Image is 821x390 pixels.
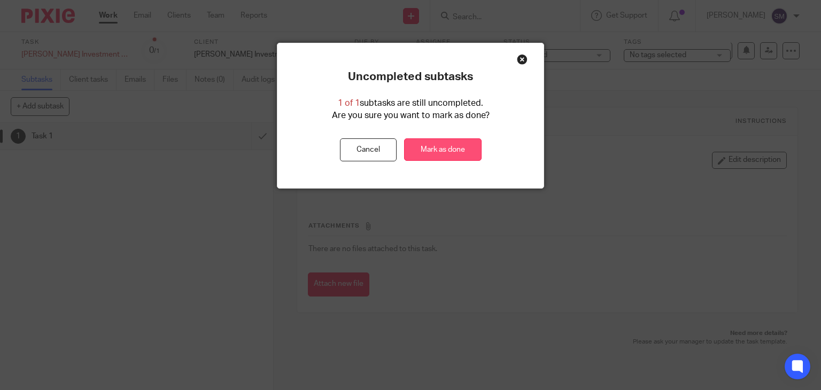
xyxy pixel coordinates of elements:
[340,138,397,161] button: Cancel
[338,99,360,107] span: 1 of 1
[404,138,482,161] a: Mark as done
[332,110,490,122] p: Are you sure you want to mark as done?
[348,70,473,84] p: Uncompleted subtasks
[338,97,483,110] p: subtasks are still uncompleted.
[517,54,528,65] div: Close this dialog window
